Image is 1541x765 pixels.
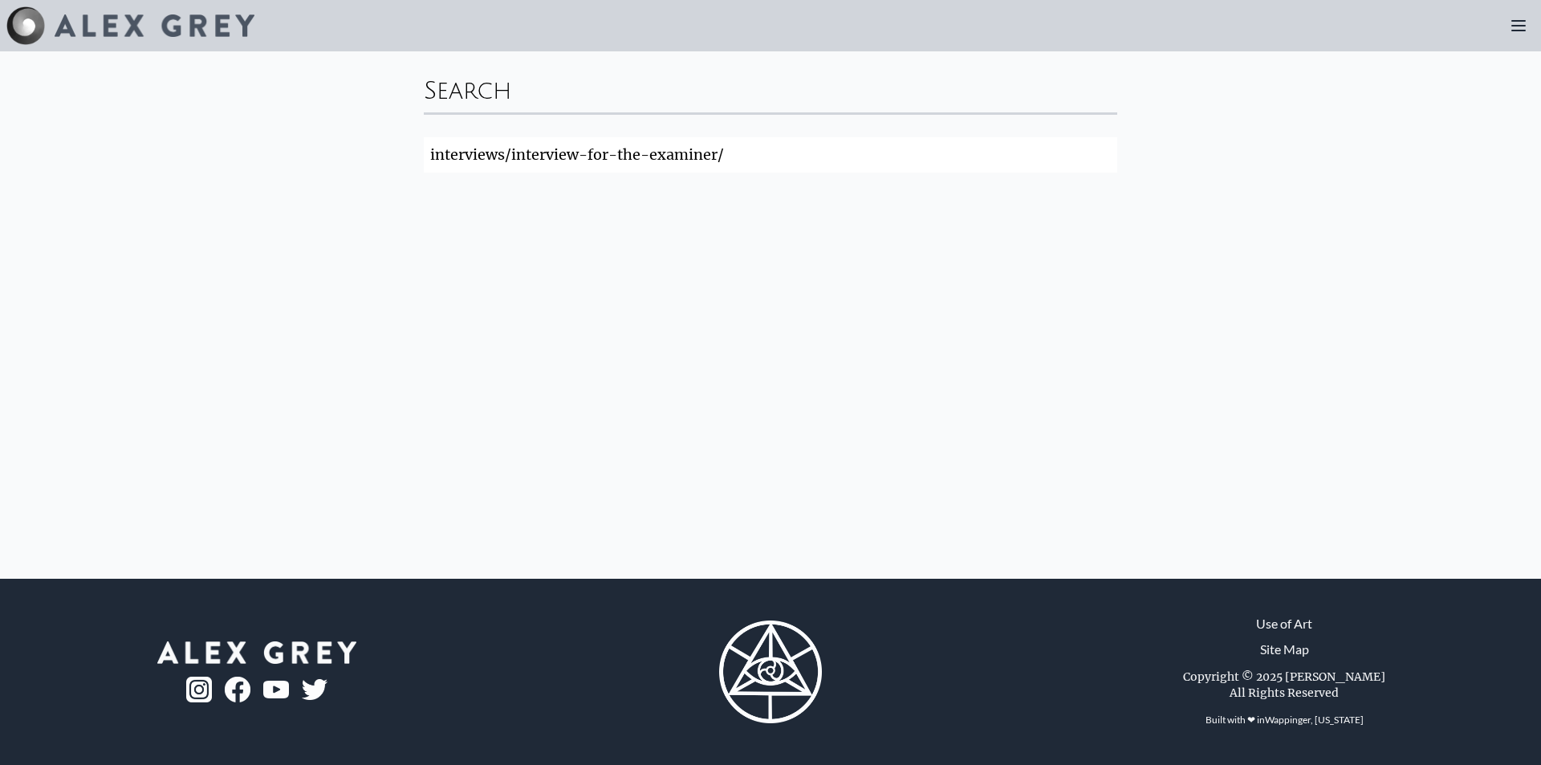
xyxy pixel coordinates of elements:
a: Wappinger, [US_STATE] [1265,714,1364,726]
img: twitter-logo.png [302,679,327,700]
div: Copyright © 2025 [PERSON_NAME] [1183,669,1385,685]
input: Search... [424,137,1117,173]
div: Built with ❤ in [1199,707,1370,733]
img: youtube-logo.png [263,681,289,699]
img: ig-logo.png [186,677,212,702]
a: Use of Art [1256,614,1312,633]
a: Site Map [1260,640,1309,659]
div: Search [424,64,1117,112]
img: fb-logo.png [225,677,250,702]
div: All Rights Reserved [1230,685,1339,701]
